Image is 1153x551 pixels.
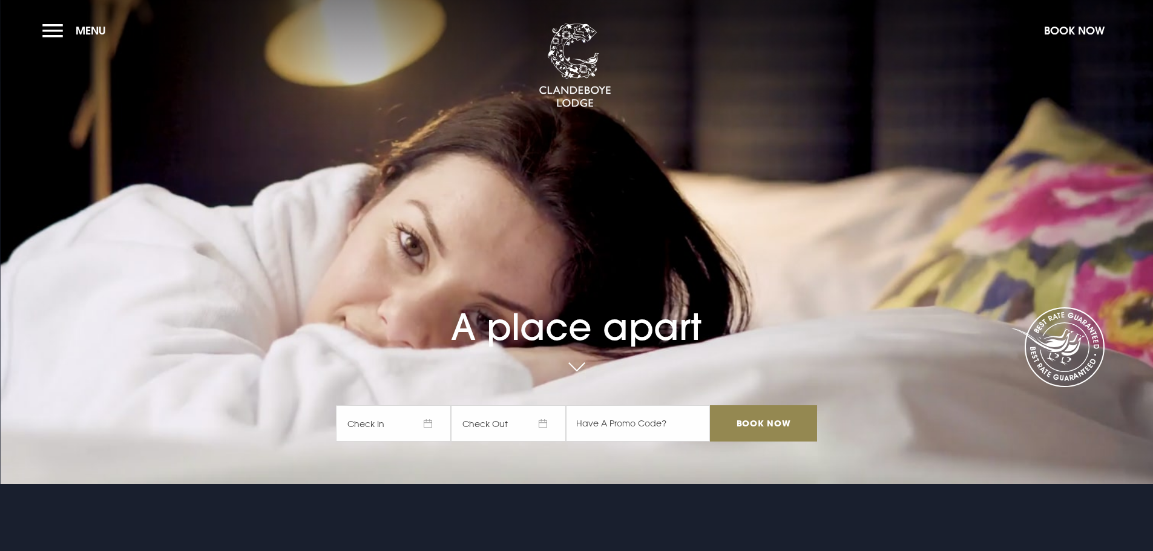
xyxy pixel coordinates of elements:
h1: A place apart [336,272,816,348]
button: Menu [42,18,112,44]
span: Check Out [451,405,566,442]
button: Book Now [1038,18,1111,44]
span: Menu [76,24,106,37]
img: Clandeboye Lodge [539,24,611,108]
input: Have A Promo Code? [566,405,710,442]
span: Check In [336,405,451,442]
input: Book Now [710,405,816,442]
